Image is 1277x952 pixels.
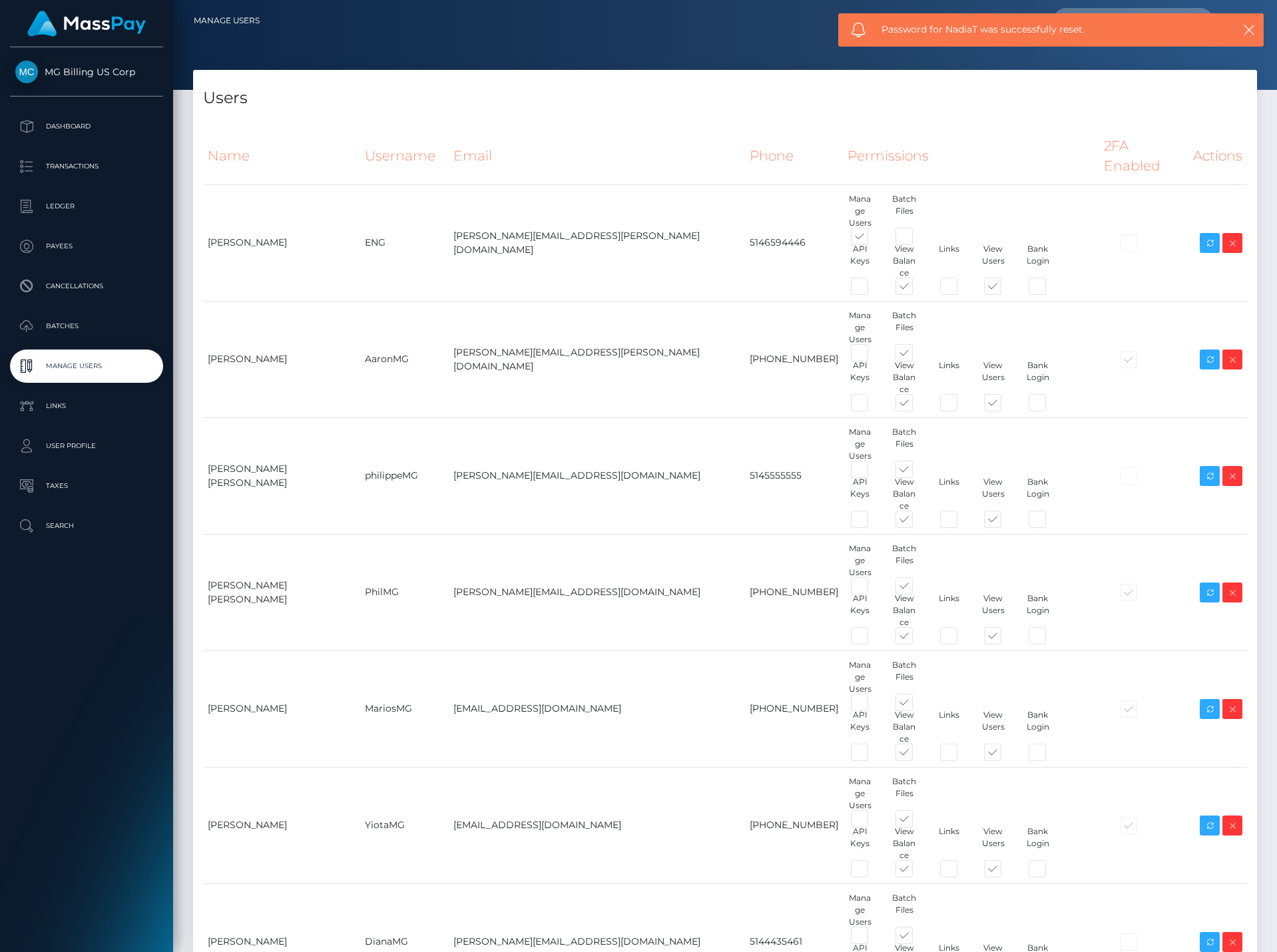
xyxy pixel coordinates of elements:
a: Payees [10,230,163,263]
a: User Profile [10,429,163,463]
td: 5146594446 [745,184,843,301]
div: Bank Login [1015,709,1060,745]
div: View Users [971,359,1016,395]
div: View Balance [882,826,927,861]
div: View Balance [882,709,927,745]
td: [EMAIL_ADDRESS][DOMAIN_NAME] [449,767,745,883]
div: Manage Users [838,892,882,928]
p: Transactions [15,156,158,176]
a: Transactions [10,150,163,183]
a: Ledger [10,190,163,223]
div: Links [927,709,971,745]
div: View Users [971,593,1016,628]
a: Taxes [10,469,163,503]
p: Links [15,396,158,416]
div: Manage Users [838,543,882,579]
td: MariosMG [360,650,449,767]
div: View Users [971,826,1016,861]
div: Batch Files [882,543,927,579]
div: Bank Login [1015,826,1060,861]
div: View Balance [882,243,927,279]
div: View Balance [882,476,927,512]
div: View Users [971,476,1016,512]
div: Batch Files [882,892,927,928]
td: [PERSON_NAME] [203,184,360,301]
td: YiotaMG [360,767,449,883]
a: Dashboard [10,110,163,143]
th: Permissions [843,128,1099,184]
p: User Profile [15,436,158,456]
td: [PERSON_NAME][EMAIL_ADDRESS][PERSON_NAME][DOMAIN_NAME] [449,301,745,417]
td: [PHONE_NUMBER] [745,534,843,650]
td: PhilMG [360,534,449,650]
td: [PHONE_NUMBER] [745,650,843,767]
div: Manage Users [838,310,882,346]
th: Actions [1188,128,1247,184]
p: Batches [15,316,158,336]
td: 5145555555 [745,417,843,534]
th: Username [360,128,449,184]
div: Links [927,359,971,395]
td: [PERSON_NAME][EMAIL_ADDRESS][DOMAIN_NAME] [449,534,745,650]
td: [PHONE_NUMBER] [745,301,843,417]
div: Batch Files [882,193,927,229]
td: [PHONE_NUMBER] [745,767,843,883]
a: Search [10,509,163,543]
th: 2FA Enabled [1099,128,1188,184]
div: Batch Files [882,426,927,462]
td: [EMAIL_ADDRESS][DOMAIN_NAME] [449,650,745,767]
th: Email [449,128,745,184]
div: Bank Login [1015,476,1060,512]
td: [PERSON_NAME] [203,650,360,767]
p: Payees [15,236,158,256]
td: philippeMG [360,417,449,534]
p: Ledger [15,196,158,216]
div: Links [927,593,971,628]
div: Batch Files [882,659,927,695]
div: Bank Login [1015,359,1060,395]
th: Name [203,128,360,184]
td: [PERSON_NAME] [PERSON_NAME] [203,417,360,534]
p: Cancellations [15,276,158,296]
div: Bank Login [1015,243,1060,279]
div: API Keys [838,593,882,628]
div: API Keys [838,476,882,512]
img: MG Billing US Corp [15,61,38,83]
img: MassPay Logo [27,11,146,37]
div: Manage Users [838,193,882,229]
a: Manage Users [194,7,260,35]
div: Batch Files [882,776,927,812]
div: View Balance [882,359,927,395]
td: [PERSON_NAME] [PERSON_NAME] [203,534,360,650]
td: [PERSON_NAME] [203,767,360,883]
div: API Keys [838,826,882,861]
div: Manage Users [838,426,882,462]
a: Batches [10,310,163,343]
h4: Users [203,87,1247,110]
td: [PERSON_NAME][EMAIL_ADDRESS][DOMAIN_NAME] [449,417,745,534]
p: Search [15,516,158,536]
td: AaronMG [360,301,449,417]
td: [PERSON_NAME] [203,301,360,417]
div: View Users [971,709,1016,745]
div: API Keys [838,359,882,395]
div: View Balance [882,593,927,628]
td: [PERSON_NAME][EMAIL_ADDRESS][PERSON_NAME][DOMAIN_NAME] [449,184,745,301]
a: Cancellations [10,270,163,303]
div: Bank Login [1015,593,1060,628]
a: Links [10,389,163,423]
div: Links [927,476,971,512]
input: Search... [1053,8,1178,33]
div: Manage Users [838,659,882,695]
div: API Keys [838,243,882,279]
p: Manage Users [15,356,158,376]
span: Password for NadiaT was successfully reset. [882,23,1210,37]
span: MG Billing US Corp [10,66,163,78]
p: Dashboard [15,117,158,136]
div: API Keys [838,709,882,745]
div: Batch Files [882,310,927,346]
td: ENG [360,184,449,301]
th: Phone [745,128,843,184]
div: View Users [971,243,1016,279]
a: Manage Users [10,350,163,383]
